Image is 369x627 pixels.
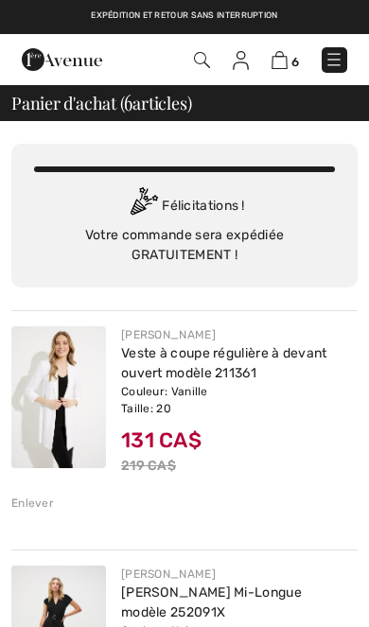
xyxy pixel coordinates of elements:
[121,427,202,453] span: 131 CA$
[124,91,132,113] span: 6
[291,55,299,69] span: 6
[22,48,102,71] img: 1ère Avenue
[233,51,249,70] img: Mes infos
[11,326,106,468] img: Veste à coupe régulière à devant ouvert modèle 211361
[124,187,162,225] img: Congratulation2.svg
[11,495,54,512] div: Enlever
[121,326,358,343] div: [PERSON_NAME]
[121,584,302,620] a: [PERSON_NAME] Mi-Longue modèle 252091X
[11,95,191,112] span: Panier d'achat ( articles)
[272,50,299,70] a: 6
[121,383,358,417] div: Couleur: Vanille Taille: 20
[121,566,358,583] div: [PERSON_NAME]
[22,51,102,67] a: 1ère Avenue
[272,51,288,69] img: Panier d'achat
[194,52,210,68] img: Recherche
[121,458,176,474] s: 219 CA$
[34,187,335,265] div: Félicitations ! Votre commande sera expédiée GRATUITEMENT !
[121,345,327,381] a: Veste à coupe régulière à devant ouvert modèle 211361
[325,50,343,69] img: Menu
